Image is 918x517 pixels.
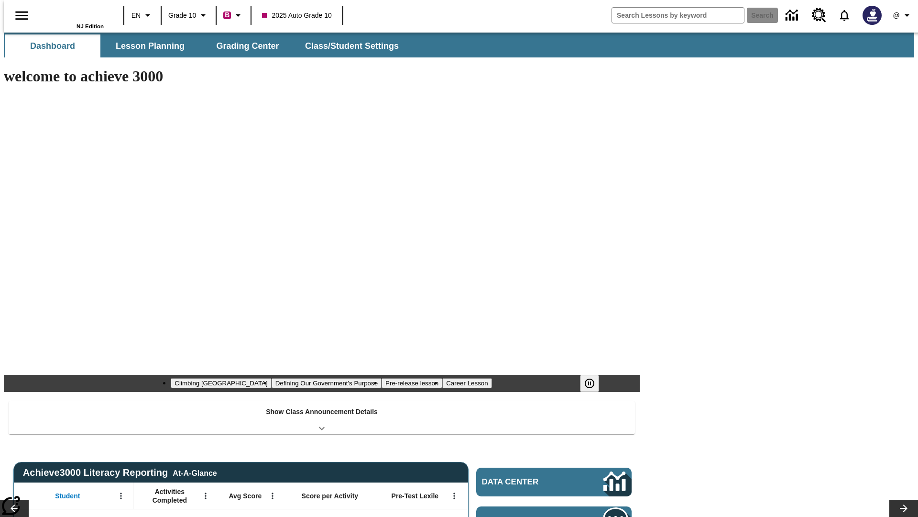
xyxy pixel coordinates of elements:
[442,378,492,388] button: Slide 4 Career Lesson
[382,378,442,388] button: Slide 3 Pre-release lesson
[131,11,141,21] span: EN
[476,468,632,496] a: Data Center
[272,378,382,388] button: Slide 2 Defining Our Government's Purpose
[225,9,229,21] span: B
[780,2,806,29] a: Data Center
[219,7,248,24] button: Boost Class color is violet red. Change class color
[262,11,331,21] span: 2025 Auto Grade 10
[806,2,832,28] a: Resource Center, Will open in new tab
[138,487,201,505] span: Activities Completed
[76,23,104,29] span: NJ Edition
[42,3,104,29] div: Home
[889,500,918,517] button: Lesson carousel, Next
[4,67,640,85] h1: welcome to achieve 3000
[297,34,406,57] button: Class/Student Settings
[127,7,158,24] button: Language: EN, Select a language
[612,8,744,23] input: search field
[265,489,280,503] button: Open Menu
[832,3,857,28] a: Notifications
[302,492,359,500] span: Score per Activity
[23,467,217,478] span: Achieve3000 Literacy Reporting
[580,375,599,392] button: Pause
[9,401,635,434] div: Show Class Announcement Details
[42,4,104,23] a: Home
[102,34,198,57] button: Lesson Planning
[863,6,882,25] img: Avatar
[114,489,128,503] button: Open Menu
[171,378,271,388] button: Slide 1 Climbing Mount Tai
[580,375,609,392] div: Pause
[447,489,461,503] button: Open Menu
[4,34,407,57] div: SubNavbar
[8,1,36,30] button: Open side menu
[164,7,213,24] button: Grade: Grade 10, Select a grade
[482,477,571,487] span: Data Center
[4,33,914,57] div: SubNavbar
[5,34,100,57] button: Dashboard
[198,489,213,503] button: Open Menu
[168,11,196,21] span: Grade 10
[200,34,295,57] button: Grading Center
[229,492,262,500] span: Avg Score
[55,492,80,500] span: Student
[857,3,887,28] button: Select a new avatar
[266,407,378,417] p: Show Class Announcement Details
[887,7,918,24] button: Profile/Settings
[893,11,899,21] span: @
[173,467,217,478] div: At-A-Glance
[392,492,439,500] span: Pre-Test Lexile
